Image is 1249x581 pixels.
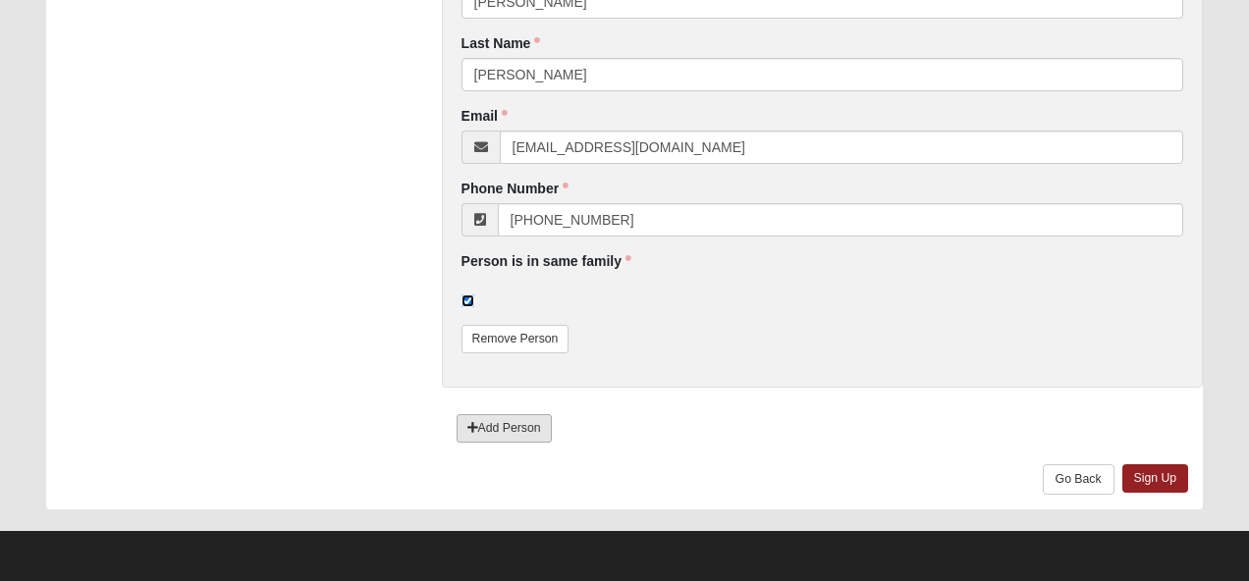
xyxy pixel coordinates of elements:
a: Sign Up [1122,464,1189,493]
a: Go Back [1043,464,1114,495]
a: Add Person [457,414,552,443]
label: Last Name [462,33,541,53]
a: Remove Person [462,325,570,353]
label: Phone Number [462,179,570,198]
label: Person is in same family [462,251,631,271]
label: Email [462,106,508,126]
